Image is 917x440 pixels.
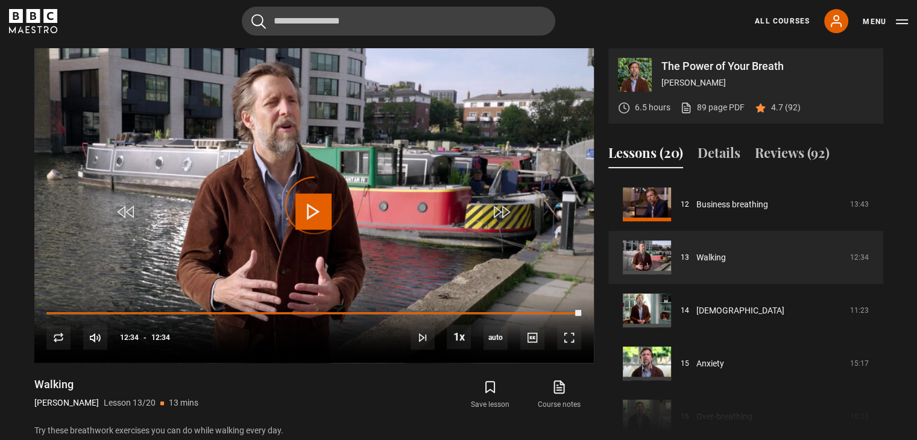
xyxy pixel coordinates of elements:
a: Anxiety [696,357,724,370]
button: Submit the search query [251,14,266,29]
a: 89 page PDF [680,101,745,114]
p: Lesson 13/20 [104,397,156,409]
video-js: Video Player [34,48,594,363]
button: Playback Rate [447,325,471,349]
button: Reviews (92) [755,143,830,168]
span: - [143,333,147,342]
p: The Power of Your Breath [661,61,874,72]
p: 4.7 (92) [771,101,801,114]
div: Current quality: 1080p [484,325,508,350]
div: Progress Bar [46,312,581,315]
span: 12:34 [120,327,139,348]
a: Course notes [525,377,593,412]
button: Save lesson [456,377,525,412]
button: Toggle navigation [863,16,908,28]
button: Captions [520,325,544,350]
span: auto [484,325,508,350]
a: All Courses [755,16,810,27]
a: Business breathing [696,198,768,211]
p: Try these breathwork exercises you can do while walking every day. [34,424,594,437]
button: Lessons (20) [608,143,683,168]
p: [PERSON_NAME] [661,77,874,89]
button: Next Lesson [411,325,435,350]
input: Search [242,7,555,36]
a: Walking [696,251,726,264]
svg: BBC Maestro [9,9,57,33]
h1: Walking [34,377,198,392]
button: Mute [83,325,107,350]
span: 12:34 [151,327,170,348]
a: [DEMOGRAPHIC_DATA] [696,304,784,317]
p: 13 mins [169,397,198,409]
p: [PERSON_NAME] [34,397,99,409]
button: Details [698,143,740,168]
button: Replay [46,325,71,350]
p: 6.5 hours [635,101,670,114]
button: Fullscreen [557,325,581,350]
